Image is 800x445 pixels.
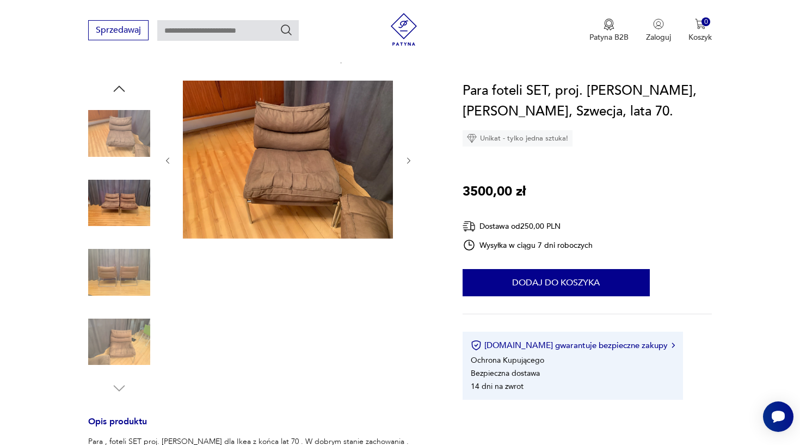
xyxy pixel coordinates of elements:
iframe: Smartsupp widget button [763,401,793,432]
img: Ikonka użytkownika [653,19,664,29]
p: Koszyk [688,32,712,42]
img: Zdjęcie produktu Para foteli SET, proj. Gillis Lundgren, Ikea, Szwecja, lata 70. [88,241,150,303]
button: Sprzedawaj [88,20,149,40]
li: 14 dni na zwrot [471,381,524,392]
button: 0Koszyk [688,19,712,42]
img: Ikona dostawy [463,220,476,233]
img: Ikona koszyka [695,19,706,29]
p: 3500,00 zł [463,181,526,202]
div: Unikat - tylko jedna sztuka! [463,130,573,147]
p: Patyna B2B [589,32,629,42]
button: Szukaj [280,23,293,36]
button: Patyna B2B [589,19,629,42]
div: 0 [701,17,711,27]
img: Ikona medalu [604,19,614,31]
button: Zaloguj [646,19,671,42]
p: Para foteli SET, proj. [PERSON_NAME], [PERSON_NAME], Szwecja, lata 70. [287,54,549,63]
img: Patyna - sklep z meblami i dekoracjami vintage [387,13,420,46]
button: Dodaj do koszyka [463,269,650,296]
img: Zdjęcie produktu Para foteli SET, proj. Gillis Lundgren, Ikea, Szwecja, lata 70. [183,81,393,239]
li: Bezpieczna dostawa [471,368,540,379]
img: Zdjęcie produktu Para foteli SET, proj. Gillis Lundgren, Ikea, Szwecja, lata 70. [88,102,150,164]
a: Ikona medaluPatyna B2B [589,19,629,42]
img: Ikona diamentu [467,133,477,143]
a: Produkty [167,54,198,63]
li: Ochrona Kupującego [471,355,544,365]
a: Meble [213,54,235,63]
a: [DOMAIN_NAME] [88,54,152,63]
img: Ikona strzałki w prawo [672,343,675,348]
h3: Opis produktu [88,418,436,436]
a: Sprzedawaj [88,27,149,35]
h1: Para foteli SET, proj. [PERSON_NAME], [PERSON_NAME], Szwecja, lata 70. [463,81,712,122]
img: Zdjęcie produktu Para foteli SET, proj. Gillis Lundgren, Ikea, Szwecja, lata 70. [88,311,150,373]
div: Dostawa od 250,00 PLN [463,220,593,233]
p: Zaloguj [646,32,671,42]
div: Wysyłka w ciągu 7 dni roboczych [463,239,593,252]
a: Fotele [250,54,272,63]
img: Zdjęcie produktu Para foteli SET, proj. Gillis Lundgren, Ikea, Szwecja, lata 70. [88,172,150,234]
img: Ikona certyfikatu [471,340,482,351]
button: [DOMAIN_NAME] gwarantuje bezpieczne zakupy [471,340,675,351]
